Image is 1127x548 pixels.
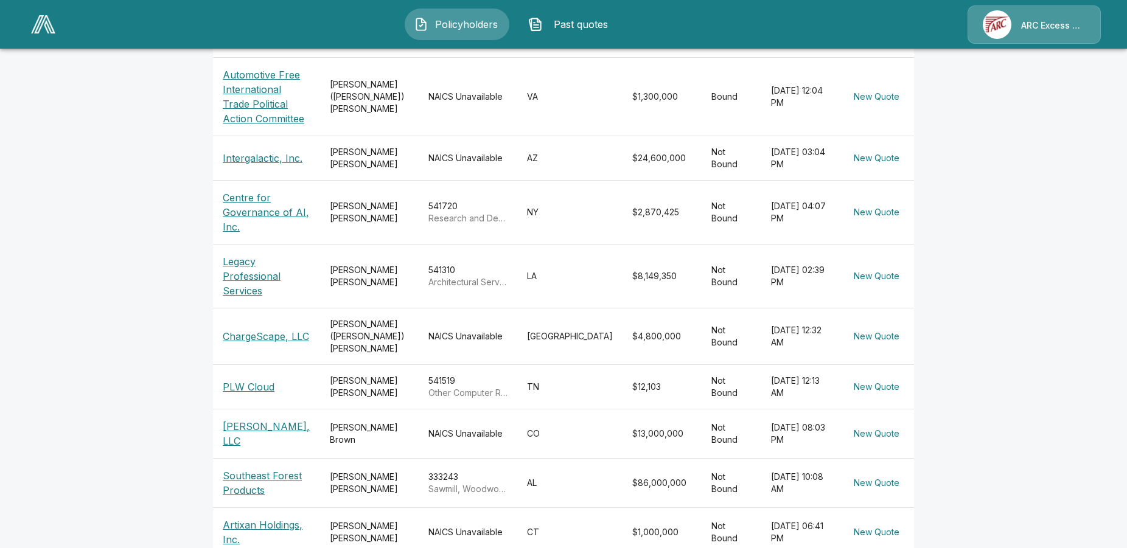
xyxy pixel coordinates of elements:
td: Not Bound [702,409,761,458]
p: ARC Excess & Surplus [1021,19,1086,32]
div: [PERSON_NAME] ([PERSON_NAME]) [PERSON_NAME] [330,318,409,355]
td: $4,800,000 [623,308,702,364]
button: New Quote [849,376,904,398]
div: 541720 [428,200,508,224]
td: $24,600,000 [623,136,702,180]
p: Artixan Holdings, Inc. [223,518,310,547]
p: Other Computer Related Services [428,387,508,399]
td: [DATE] 12:04 PM [761,57,839,136]
button: Past quotes IconPast quotes [519,9,624,40]
button: New Quote [849,86,904,108]
button: Policyholders IconPolicyholders [405,9,509,40]
td: AL [517,458,623,507]
td: NAICS Unavailable [419,409,517,458]
td: [DATE] 04:07 PM [761,180,839,244]
button: New Quote [849,472,904,494]
td: [DATE] 03:04 PM [761,136,839,180]
p: Research and Development in the Social Sciences and Humanities [428,212,508,224]
div: [PERSON_NAME] [PERSON_NAME] [330,471,409,495]
button: New Quote [849,265,904,288]
td: $2,870,425 [623,180,702,244]
td: NY [517,180,623,244]
td: [GEOGRAPHIC_DATA] [517,308,623,364]
p: Southeast Forest Products [223,468,310,498]
td: VA [517,57,623,136]
td: LA [517,244,623,308]
p: Architectural Services [428,276,508,288]
button: New Quote [849,147,904,170]
img: AA Logo [31,15,55,33]
p: Legacy Professional Services [223,254,310,298]
div: [PERSON_NAME] ([PERSON_NAME]) [PERSON_NAME] [330,78,409,115]
td: $8,149,350 [623,244,702,308]
p: ChargeScape, LLC [223,329,310,344]
p: Centre for Governance of AI, Inc. [223,190,310,234]
div: [PERSON_NAME] [PERSON_NAME] [330,264,409,288]
td: [DATE] 12:13 AM [761,364,839,409]
p: Sawmill, Woodworking, and Paper Machinery Manufacturing [428,483,508,495]
button: New Quote [849,521,904,544]
button: New Quote [849,201,904,224]
td: Not Bound [702,364,761,409]
img: Policyholders Icon [414,17,428,32]
td: $86,000,000 [623,458,702,507]
td: $1,300,000 [623,57,702,136]
td: [DATE] 02:39 PM [761,244,839,308]
td: Not Bound [702,244,761,308]
span: Past quotes [548,17,615,32]
td: AZ [517,136,623,180]
div: 541519 [428,375,508,399]
div: [PERSON_NAME] [PERSON_NAME] [330,520,409,544]
p: [PERSON_NAME], LLC [223,419,310,448]
div: 333243 [428,471,508,495]
div: 541310 [428,264,508,288]
td: [DATE] 12:32 AM [761,308,839,364]
td: NAICS Unavailable [419,308,517,364]
div: [PERSON_NAME] [PERSON_NAME] [330,146,409,170]
td: Not Bound [702,458,761,507]
td: NAICS Unavailable [419,57,517,136]
p: Automotive Free International Trade Political Action Committee [223,68,310,126]
td: Bound [702,57,761,136]
img: Past quotes Icon [528,17,543,32]
a: Agency IconARC Excess & Surplus [968,5,1101,44]
button: New Quote [849,325,904,348]
p: PLW Cloud [223,380,310,394]
td: Not Bound [702,180,761,244]
td: NAICS Unavailable [419,136,517,180]
td: [DATE] 10:08 AM [761,458,839,507]
span: Policyholders [433,17,500,32]
img: Agency Icon [983,10,1011,39]
div: [PERSON_NAME] Brown [330,421,409,446]
td: $13,000,000 [623,409,702,458]
button: New Quote [849,423,904,445]
div: [PERSON_NAME] [PERSON_NAME] [330,200,409,224]
td: Not Bound [702,308,761,364]
td: Not Bound [702,136,761,180]
div: [PERSON_NAME] [PERSON_NAME] [330,375,409,399]
td: $12,103 [623,364,702,409]
td: CO [517,409,623,458]
p: Intergalactic, Inc. [223,151,310,165]
td: [DATE] 08:03 PM [761,409,839,458]
td: TN [517,364,623,409]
